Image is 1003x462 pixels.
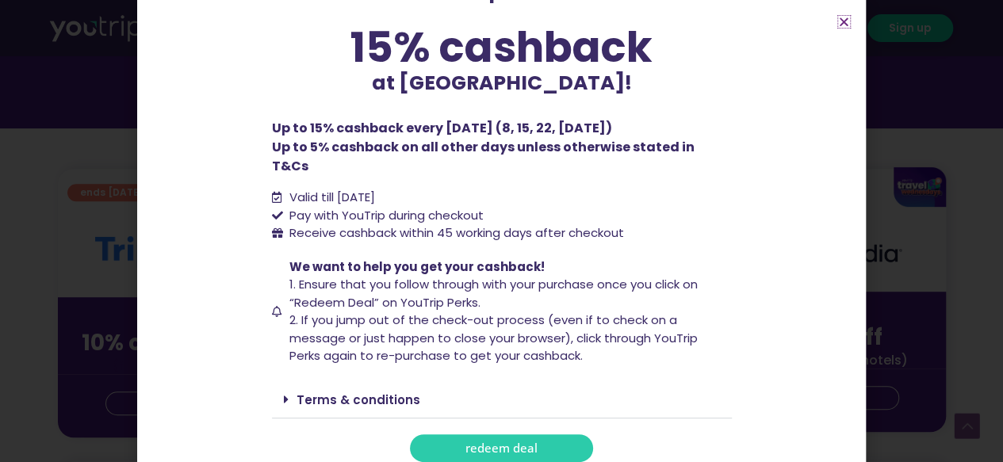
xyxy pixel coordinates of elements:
[289,276,698,311] span: 1. Ensure that you follow through with your purchase once you click on “Redeem Deal” on YouTrip P...
[410,434,593,462] a: redeem deal
[272,119,732,176] p: Up to 15% cashback every [DATE] (8, 15, 22, [DATE]) Up to 5% cashback on all other days unless ot...
[297,391,420,408] a: Terms & conditions
[272,26,732,68] div: 15% cashback
[285,207,484,225] span: Pay with YouTrip during checkout
[285,189,375,207] span: Valid till [DATE]
[289,311,698,364] span: 2. If you jump out of the check-out process (even if to check on a message or just happen to clos...
[272,381,732,418] div: Terms & conditions
[272,68,732,98] p: at [GEOGRAPHIC_DATA]!
[285,224,624,242] span: Receive cashback within 45 working days after checkout
[289,258,545,275] span: We want to help you get your cashback!
[838,16,850,28] a: Close
[465,442,538,454] span: redeem deal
